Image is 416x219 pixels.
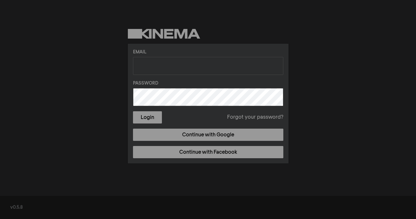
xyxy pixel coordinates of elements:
[10,204,406,211] div: v0.5.8
[133,129,283,141] a: Continue with Google
[133,146,283,158] a: Continue with Facebook
[133,111,162,123] button: Login
[133,49,283,56] label: Email
[227,114,283,121] a: Forgot your password?
[133,80,283,87] label: Password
